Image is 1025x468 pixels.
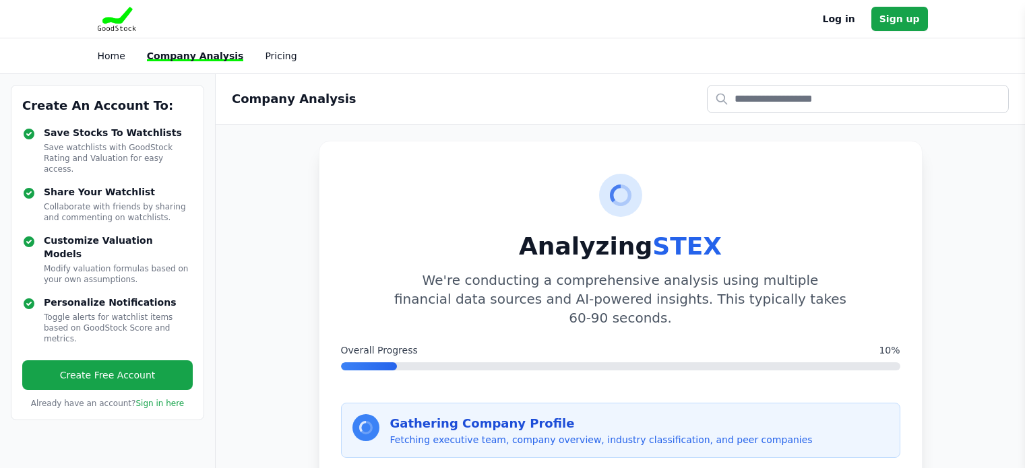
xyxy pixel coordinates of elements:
a: Company Analysis [147,51,244,61]
h4: Personalize Notifications [44,296,193,309]
a: Sign up [871,7,928,31]
span: STEX [652,232,722,260]
p: Toggle alerts for watchlist items based on GoodStock Score and metrics. [44,312,193,344]
h4: Share Your Watchlist [44,185,193,199]
p: Save watchlists with GoodStock Rating and Valuation for easy access. [44,142,193,174]
p: Modify valuation formulas based on your own assumptions. [44,263,193,285]
a: Sign in here [135,399,184,408]
p: Fetching executive team, company overview, industry classification, and peer companies [390,433,889,446]
img: Goodstock Logo [98,7,137,31]
a: Pricing [265,51,297,61]
p: Collaborate with friends by sharing and commenting on watchlists. [44,201,193,223]
h4: Save Stocks To Watchlists [44,126,193,139]
h2: Company Analysis [232,90,356,108]
a: Create Free Account [22,360,193,390]
h3: Create An Account To: [22,96,193,115]
span: Overall Progress [341,343,418,357]
h4: Customize Valuation Models [44,234,193,261]
p: Already have an account? [22,398,193,409]
a: Log in [823,11,855,27]
span: 10% [879,343,900,357]
h1: Analyzing [341,233,900,260]
h3: Gathering Company Profile [390,414,889,433]
p: We're conducting a comprehensive analysis using multiple financial data sources and AI-powered in... [394,271,847,327]
a: Home [98,51,125,61]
